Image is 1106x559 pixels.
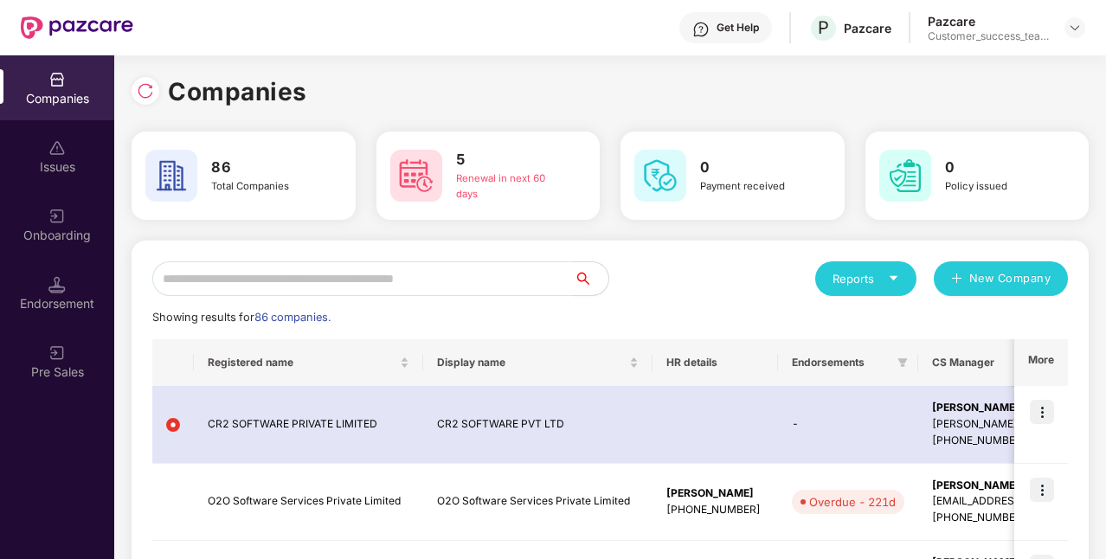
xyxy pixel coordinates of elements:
[194,386,423,464] td: CR2 SOFTWARE PRIVATE LIMITED
[208,356,396,369] span: Registered name
[194,464,423,542] td: O2O Software Services Private Limited
[717,21,759,35] div: Get Help
[211,179,319,195] div: Total Companies
[48,71,66,88] img: svg+xml;base64,PHN2ZyBpZD0iQ29tcGFuaWVzIiB4bWxucz0iaHR0cDovL3d3dy53My5vcmcvMjAwMC9zdmciIHdpZHRoPS...
[792,356,891,369] span: Endorsements
[1030,400,1054,424] img: icon
[423,339,653,386] th: Display name
[145,150,197,202] img: svg+xml;base64,PHN2ZyB4bWxucz0iaHR0cDovL3d3dy53My5vcmcvMjAwMC9zdmciIHdpZHRoPSI2MCIgaGVpZ2h0PSI2MC...
[194,339,423,386] th: Registered name
[778,386,918,464] td: -
[423,386,653,464] td: CR2 SOFTWARE PVT LTD
[666,485,764,502] div: [PERSON_NAME]
[21,16,133,39] img: New Pazcare Logo
[928,29,1049,43] div: Customer_success_team_lead
[1014,339,1068,386] th: More
[1030,478,1054,502] img: icon
[934,261,1068,296] button: plusNew Company
[573,261,609,296] button: search
[137,82,154,100] img: svg+xml;base64,PHN2ZyBpZD0iUmVsb2FkLTMyeDMyIiB4bWxucz0iaHR0cDovL3d3dy53My5vcmcvMjAwMC9zdmciIHdpZH...
[48,344,66,362] img: svg+xml;base64,PHN2ZyB3aWR0aD0iMjAiIGhlaWdodD0iMjAiIHZpZXdCb3g9IjAgMCAyMCAyMCIgZmlsbD0ibm9uZSIgeG...
[166,418,180,432] img: svg+xml;base64,PHN2ZyB4bWxucz0iaHR0cDovL3d3dy53My5vcmcvMjAwMC9zdmciIHdpZHRoPSIxMiIgaGVpZ2h0PSIxMi...
[951,273,962,286] span: plus
[456,171,564,202] div: Renewal in next 60 days
[634,150,686,202] img: svg+xml;base64,PHN2ZyB4bWxucz0iaHR0cDovL3d3dy53My5vcmcvMjAwMC9zdmciIHdpZHRoPSI2MCIgaGVpZ2h0PSI2MC...
[833,270,899,287] div: Reports
[653,339,778,386] th: HR details
[692,21,710,38] img: svg+xml;base64,PHN2ZyBpZD0iSGVscC0zMngzMiIgeG1sbnM9Imh0dHA6Ly93d3cudzMub3JnLzIwMDAvc3ZnIiB3aWR0aD...
[48,276,66,293] img: svg+xml;base64,PHN2ZyB3aWR0aD0iMTQuNSIgaGVpZ2h0PSIxNC41IiB2aWV3Qm94PSIwIDAgMTYgMTYiIGZpbGw9Im5vbm...
[152,311,331,324] span: Showing results for
[945,157,1053,179] h3: 0
[818,17,829,38] span: P
[437,356,626,369] span: Display name
[168,73,307,111] h1: Companies
[48,208,66,225] img: svg+xml;base64,PHN2ZyB3aWR0aD0iMjAiIGhlaWdodD0iMjAiIHZpZXdCb3g9IjAgMCAyMCAyMCIgZmlsbD0ibm9uZSIgeG...
[894,352,911,373] span: filter
[573,272,608,286] span: search
[1068,21,1082,35] img: svg+xml;base64,PHN2ZyBpZD0iRHJvcGRvd24tMzJ4MzIiIHhtbG5zPSJodHRwOi8vd3d3LnczLm9yZy8yMDAwL3N2ZyIgd2...
[456,149,564,171] h3: 5
[928,13,1049,29] div: Pazcare
[666,502,764,518] div: [PHONE_NUMBER]
[945,179,1053,195] div: Policy issued
[48,139,66,157] img: svg+xml;base64,PHN2ZyBpZD0iSXNzdWVzX2Rpc2FibGVkIiB4bWxucz0iaHR0cDovL3d3dy53My5vcmcvMjAwMC9zdmciIH...
[700,157,808,179] h3: 0
[844,20,891,36] div: Pazcare
[423,464,653,542] td: O2O Software Services Private Limited
[897,357,908,368] span: filter
[390,150,442,202] img: svg+xml;base64,PHN2ZyB4bWxucz0iaHR0cDovL3d3dy53My5vcmcvMjAwMC9zdmciIHdpZHRoPSI2MCIgaGVpZ2h0PSI2MC...
[969,270,1051,287] span: New Company
[879,150,931,202] img: svg+xml;base64,PHN2ZyB4bWxucz0iaHR0cDovL3d3dy53My5vcmcvMjAwMC9zdmciIHdpZHRoPSI2MCIgaGVpZ2h0PSI2MC...
[700,179,808,195] div: Payment received
[888,273,899,284] span: caret-down
[809,493,896,511] div: Overdue - 221d
[254,311,331,324] span: 86 companies.
[211,157,319,179] h3: 86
